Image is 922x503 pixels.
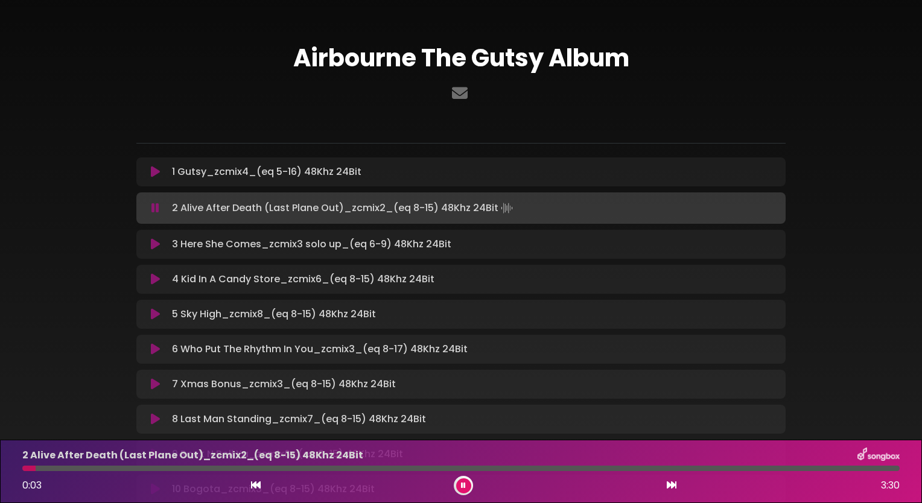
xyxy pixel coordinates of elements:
[22,478,42,492] span: 0:03
[172,237,451,251] p: 3 Here She Comes_zcmix3 solo up_(eq 6-9) 48Khz 24Bit
[172,272,434,286] p: 4 Kid In A Candy Store_zcmix6_(eq 8-15) 48Khz 24Bit
[498,200,515,217] img: waveform4.gif
[172,342,468,356] p: 6 Who Put The Rhythm In You_zcmix3_(eq 8-17) 48Khz 24Bit
[172,307,376,321] p: 5 Sky High_zcmix8_(eq 8-15) 48Khz 24Bit
[172,200,515,217] p: 2 Alive After Death (Last Plane Out)_zcmix2_(eq 8-15) 48Khz 24Bit
[881,478,900,493] span: 3:30
[136,43,786,72] h1: Airbourne The Gutsy Album
[857,448,900,463] img: songbox-logo-white.png
[172,165,361,179] p: 1 Gutsy_zcmix4_(eq 5-16) 48Khz 24Bit
[172,377,396,391] p: 7 Xmas Bonus_zcmix3_(eq 8-15) 48Khz 24Bit
[172,412,426,426] p: 8 Last Man Standing_zcmix7_(eq 8-15) 48Khz 24Bit
[22,448,363,463] p: 2 Alive After Death (Last Plane Out)_zcmix2_(eq 8-15) 48Khz 24Bit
